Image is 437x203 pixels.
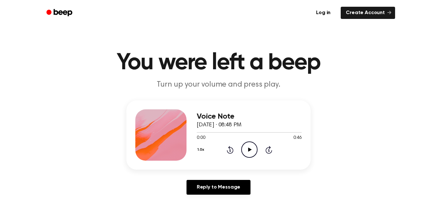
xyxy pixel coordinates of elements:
[42,7,78,19] a: Beep
[197,144,206,155] button: 1.0x
[341,7,395,19] a: Create Account
[96,80,341,90] p: Turn up your volume and press play.
[197,135,205,141] span: 0:00
[55,51,382,74] h1: You were left a beep
[197,122,242,128] span: [DATE] · 08:48 PM
[187,180,250,195] a: Reply to Message
[293,135,302,141] span: 0:46
[310,5,337,20] a: Log in
[197,112,302,121] h3: Voice Note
